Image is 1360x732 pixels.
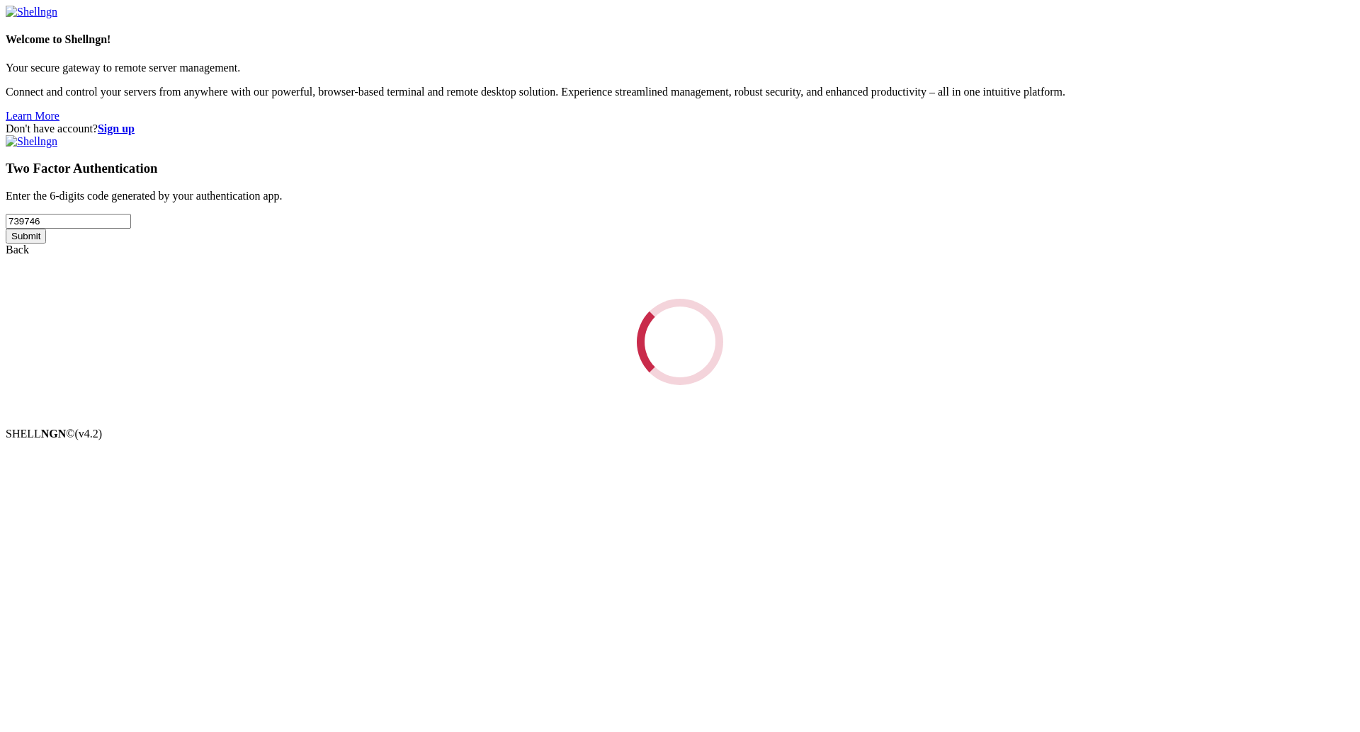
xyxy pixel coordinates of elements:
h3: Two Factor Authentication [6,161,1354,176]
a: Sign up [98,122,135,135]
img: Shellngn [6,135,57,148]
a: Learn More [6,110,59,122]
div: Don't have account? [6,122,1354,135]
input: Submit [6,229,46,244]
img: Shellngn [6,6,57,18]
span: 4.2.0 [75,428,103,440]
p: Your secure gateway to remote server management. [6,62,1354,74]
a: Back [6,244,29,256]
p: Connect and control your servers from anywhere with our powerful, browser-based terminal and remo... [6,86,1354,98]
span: SHELL © [6,428,102,440]
input: Two factor code [6,214,131,229]
b: NGN [41,428,67,440]
div: Loading... [633,294,727,389]
h4: Welcome to Shellngn! [6,33,1354,46]
p: Enter the 6-digits code generated by your authentication app. [6,190,1354,202]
